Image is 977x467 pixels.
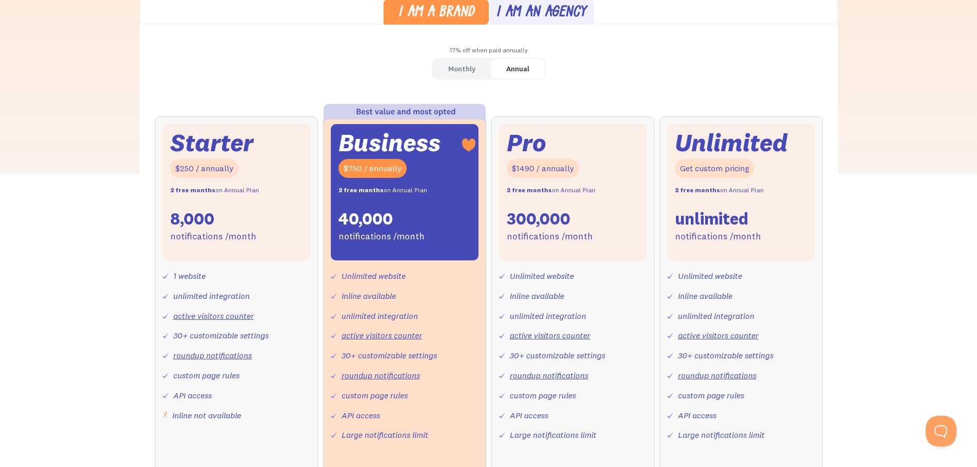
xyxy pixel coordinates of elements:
div: Inline not available [172,408,241,423]
div: Monthly [448,62,475,76]
div: 1 website [173,269,206,283]
div: on Annual Plan [170,183,259,198]
div: 17% off when paid annually [139,43,838,58]
div: Unlimited website [678,269,742,283]
div: I am an agency [496,6,586,21]
div: custom page rules [678,388,744,403]
div: 30+ customizable settings [510,348,605,363]
a: roundup notifications [173,350,252,360]
div: notifications /month [170,229,256,244]
div: Inline available [678,289,732,303]
a: roundup notifications [342,370,420,380]
div: API access [510,408,548,423]
div: Large notifications limit [678,428,765,442]
div: on Annual Plan [507,183,595,198]
div: 300,000 [507,208,570,230]
a: active visitors counter [510,330,590,340]
div: unlimited integration [510,309,586,323]
a: roundup notifications [510,370,588,380]
iframe: Toggle Customer Support [926,416,956,446]
div: Starter [170,132,253,154]
a: active visitors counter [678,330,759,340]
div: Annual [506,62,529,76]
div: Unlimited website [510,269,574,283]
strong: 2 free months [170,186,215,194]
strong: 2 free months [507,186,552,194]
div: custom page rules [510,388,576,403]
div: Pro [507,132,546,154]
div: Inline available [342,289,396,303]
div: Large notifications limit [342,428,428,442]
div: Get custom pricing [675,159,754,178]
div: I am a brand [398,6,474,21]
div: $1490 / annually [507,159,579,178]
div: notifications /month [507,229,593,244]
div: on Annual Plan [675,183,764,198]
strong: 2 free months [338,186,384,194]
div: notifications /month [675,229,761,244]
div: Business [338,132,441,154]
a: roundup notifications [678,370,756,380]
div: 8,000 [170,208,214,230]
div: unlimited integration [342,309,418,323]
a: active visitors counter [342,330,422,340]
div: notifications /month [338,229,425,244]
div: 30+ customizable settings [342,348,437,363]
div: $250 / annually [170,159,238,178]
div: 30+ customizable settings [173,328,269,343]
div: Unlimited [675,132,788,154]
div: Inline available [510,289,564,303]
div: API access [678,408,716,423]
div: 30+ customizable settings [678,348,773,363]
div: unlimited integration [678,309,754,323]
div: on Annual Plan [338,183,427,198]
div: custom page rules [342,388,408,403]
div: Large notifications limit [510,428,596,442]
div: unlimited integration [173,289,250,303]
div: API access [173,388,212,403]
div: 40,000 [338,208,393,230]
div: unlimited [675,208,748,230]
a: active visitors counter [173,311,254,321]
div: Unlimited website [342,269,406,283]
strong: 2 free months [675,186,720,194]
div: custom page rules [173,368,240,383]
div: API access [342,408,380,423]
div: $750 / annually [338,159,407,178]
